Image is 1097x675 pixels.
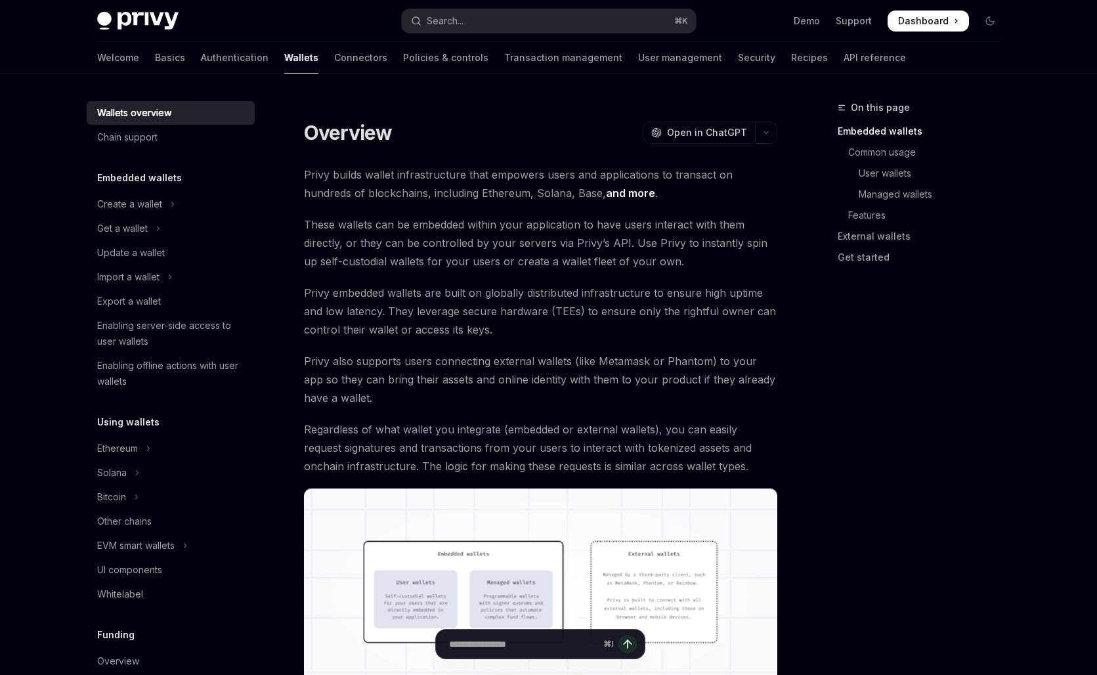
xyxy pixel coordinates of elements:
button: Toggle Import a wallet section [87,265,255,289]
a: Security [738,42,775,74]
a: User management [638,42,722,74]
button: Toggle Get a wallet section [87,217,255,240]
div: Bitcoin [97,489,126,505]
a: Support [836,14,872,28]
button: Toggle Create a wallet section [87,192,255,216]
a: Demo [794,14,820,28]
a: Authentication [201,42,269,74]
a: External wallets [838,226,1011,247]
div: Update a wallet [97,245,165,261]
div: Overview [97,653,139,669]
img: dark logo [97,12,179,30]
div: Get a wallet [97,221,148,236]
a: Embedded wallets [838,121,1011,142]
a: Whitelabel [87,582,255,606]
span: ⌘ K [674,16,688,26]
a: UI components [87,558,255,582]
button: Toggle Bitcoin section [87,485,255,509]
span: Regardless of what wallet you integrate (embedded or external wallets), you can easily request si... [304,420,777,475]
button: Toggle Ethereum section [87,437,255,460]
div: Import a wallet [97,269,160,285]
span: These wallets can be embedded within your application to have users interact with them directly, ... [304,215,777,271]
div: Ethereum [97,441,138,456]
button: Toggle Solana section [87,461,255,485]
a: Update a wallet [87,241,255,265]
a: Policies & controls [403,42,488,74]
div: Whitelabel [97,586,143,602]
h5: Embedded wallets [97,170,182,186]
a: Transaction management [504,42,622,74]
a: Enabling server-side access to user wallets [87,314,255,353]
a: Wallets overview [87,101,255,125]
input: Ask a question... [449,630,598,659]
div: Chain support [97,129,158,145]
button: Toggle EVM smart wallets section [87,534,255,557]
h5: Funding [97,627,135,643]
h1: Overview [304,121,393,144]
div: Create a wallet [97,196,162,212]
a: Features [838,205,1011,226]
div: Other chains [97,513,152,529]
a: Chain support [87,125,255,149]
a: Get started [838,247,1011,268]
a: Welcome [97,42,139,74]
span: Privy builds wallet infrastructure that empowers users and applications to transact on hundreds o... [304,165,777,202]
a: Recipes [791,42,828,74]
a: Connectors [334,42,387,74]
div: Solana [97,465,127,481]
a: and more [606,186,655,200]
a: Common usage [838,142,1011,163]
a: API reference [844,42,906,74]
a: Managed wallets [838,184,1011,205]
a: User wallets [838,163,1011,184]
span: On this page [851,100,910,116]
a: Wallets [284,42,318,74]
span: Open in ChatGPT [667,126,747,139]
div: UI components [97,562,162,578]
a: Basics [155,42,185,74]
a: Enabling offline actions with user wallets [87,354,255,393]
div: Search... [427,13,463,29]
span: Privy embedded wallets are built on globally distributed infrastructure to ensure high uptime and... [304,284,777,339]
div: Enabling offline actions with user wallets [97,358,247,389]
button: Open in ChatGPT [643,121,755,144]
button: Send message [618,635,637,653]
h5: Using wallets [97,414,160,430]
button: Toggle dark mode [979,11,1000,32]
a: Export a wallet [87,290,255,313]
button: Open search [402,9,696,33]
div: Enabling server-side access to user wallets [97,318,247,349]
a: Overview [87,649,255,673]
a: Dashboard [888,11,969,32]
span: Dashboard [898,14,949,28]
span: Privy also supports users connecting external wallets (like Metamask or Phantom) to your app so t... [304,352,777,407]
div: EVM smart wallets [97,538,175,554]
div: Export a wallet [97,294,161,309]
div: Wallets overview [97,105,171,121]
a: Other chains [87,510,255,533]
